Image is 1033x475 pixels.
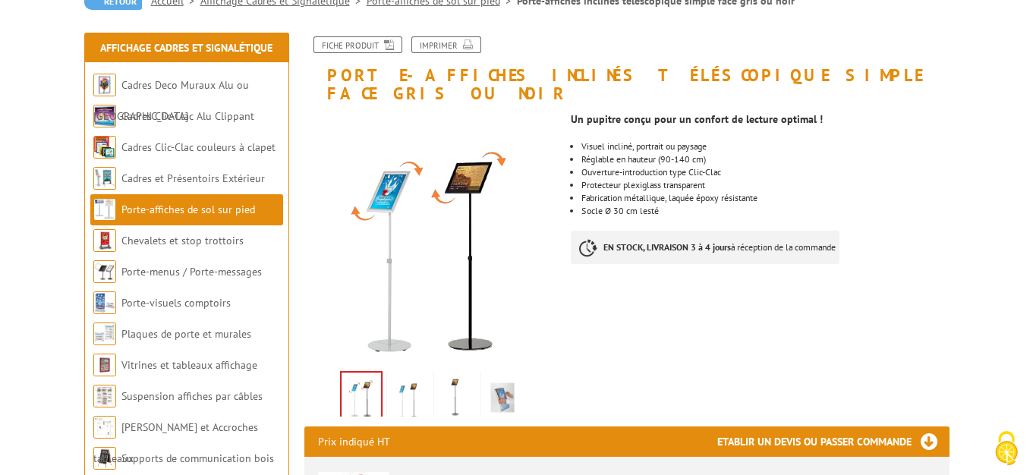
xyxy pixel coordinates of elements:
[121,296,231,310] a: Porte-visuels comptoirs
[121,389,263,403] a: Suspension affiches par câbles
[571,112,924,127] td: Un pupitre conçu pour un confort de lecture optimal !
[121,327,251,341] a: Plaques de porte et murales
[121,171,265,185] a: Cadres et Présentoirs Extérieur
[100,41,272,55] a: Affichage Cadres et Signalétique
[121,265,262,278] a: Porte-menus / Porte-messages
[93,136,116,159] img: Cadres Clic-Clac couleurs à clapet
[293,36,961,102] h1: Porte-affiches inclinés téléscopique simple face gris ou noir
[121,109,254,123] a: Cadres Clic-Clac Alu Clippant
[581,155,949,164] li: Réglable en hauteur (90-140 cm)
[93,385,116,407] img: Suspension affiches par câbles
[603,241,731,253] strong: EN STOCK, LIVRAISON 3 à 4 jours
[121,140,276,154] a: Cadres Clic-Clac couleurs à clapet
[581,168,949,177] div: Ouverture-introduction type Clic-Clac
[93,229,116,252] img: Chevalets et stop trottoirs
[93,167,116,190] img: Cadres et Présentoirs Extérieur
[121,203,255,216] a: Porte-affiches de sol sur pied
[304,110,560,366] img: 214805_porte_affiches_messages_sur_pieds_a4_a3_simple_face.jpg
[93,260,116,283] img: Porte-menus / Porte-messages
[121,451,274,465] a: Supports de communication bois
[93,198,116,221] img: Porte-affiches de sol sur pied
[342,373,381,420] img: 214805_porte_affiches_messages_sur_pieds_a4_a3_simple_face.jpg
[581,181,949,190] li: Protecteur plexiglass transparent
[93,354,116,376] img: Vitrines et tableaux affichage
[581,206,949,215] li: Socle Ø 30 cm lesté
[980,423,1033,475] button: Cookies (fenêtre modale)
[93,322,116,345] img: Plaques de porte et murales
[121,234,244,247] a: Chevalets et stop trottoirs
[987,429,1025,467] img: Cookies (fenêtre modale)
[390,374,427,421] img: porte_affiches_messages_sur_pieds_a4_a3_simple_face.jpg
[581,142,949,151] li: Visuel incliné, portrait ou paysage
[93,78,249,123] a: Cadres Deco Muraux Alu ou [GEOGRAPHIC_DATA]
[121,358,257,372] a: Vitrines et tableaux affichage
[313,36,402,53] a: Fiche produit
[437,374,474,421] img: porte_affiches_messages_sur_pieds_a4_a3_simple_face_economiques_noir.jpg
[318,426,390,457] p: Prix indiqué HT
[93,74,116,96] img: Cadres Deco Muraux Alu ou Bois
[93,291,116,314] img: Porte-visuels comptoirs
[717,426,950,457] h3: Etablir un devis ou passer commande
[571,231,839,264] p: à réception de la commande
[93,420,258,465] a: [PERSON_NAME] et Accroches tableaux
[93,416,116,439] img: Cimaises et Accroches tableaux
[581,193,949,203] li: Fabrication métallique, laquée époxy résistante
[484,374,521,421] img: porte_affiches_messages_sur_pieds_a4_a3_simple_face_economiques_alu_2.jpg
[411,36,481,53] a: Imprimer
